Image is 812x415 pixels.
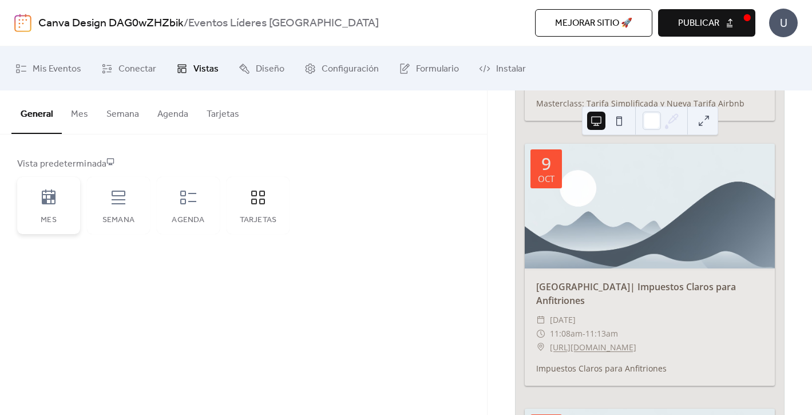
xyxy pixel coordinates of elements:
[168,51,227,86] a: Vistas
[193,60,219,78] span: Vistas
[230,51,293,86] a: Diseño
[256,60,284,78] span: Diseño
[238,216,278,225] div: Tarjetas
[678,17,719,30] span: Publicar
[7,51,90,86] a: Mis Eventos
[525,97,775,109] div: Masterclass: Tarifa Simplificada y Nueva Tarifa Airbnb
[550,313,576,327] span: [DATE]
[14,14,31,32] img: logo
[17,157,468,171] div: Vista predeterminada
[538,175,554,183] div: Oct
[470,51,534,86] a: Instalar
[184,13,188,34] b: /
[322,60,379,78] span: Configuración
[29,216,69,225] div: Mes
[536,327,545,341] div: ​
[550,341,636,354] a: [URL][DOMAIN_NAME]
[148,90,197,133] button: Agenda
[98,216,138,225] div: Semana
[536,313,545,327] div: ​
[541,155,551,172] div: 9
[658,9,755,37] button: Publicar
[496,60,526,78] span: Instalar
[555,17,632,30] span: Mejorar sitio 🚀
[585,327,618,341] span: 11:13am
[550,327,583,341] span: 11:08am
[769,9,798,37] div: U
[118,60,156,78] span: Conectar
[525,280,775,307] div: [GEOGRAPHIC_DATA]| Impuestos Claros para Anfitriones
[11,90,62,134] button: General
[38,13,184,34] a: Canva Design DAG0wZHZbik
[390,51,468,86] a: Formulario
[33,60,81,78] span: Mis Eventos
[168,216,208,225] div: Agenda
[197,90,248,133] button: Tarjetas
[525,362,775,374] div: Impuestos Claros para Anfitriones
[188,13,379,34] b: Eventos Líderes [GEOGRAPHIC_DATA]
[97,90,148,133] button: Semana
[583,327,585,341] span: -
[536,341,545,354] div: ​
[296,51,387,86] a: Configuración
[535,9,652,37] button: Mejorar sitio 🚀
[62,90,97,133] button: Mes
[416,60,459,78] span: Formulario
[93,51,165,86] a: Conectar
